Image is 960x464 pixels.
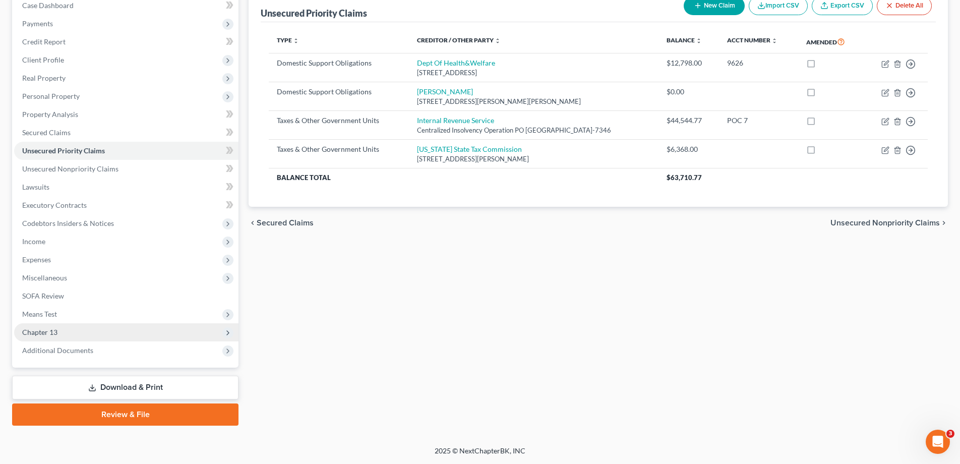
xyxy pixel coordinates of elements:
div: Domestic Support Obligations [277,58,401,68]
span: Miscellaneous [22,273,67,282]
a: Download & Print [12,376,238,399]
div: Taxes & Other Government Units [277,144,401,154]
div: Domestic Support Obligations [277,87,401,97]
th: Amended [798,30,863,53]
div: Centralized Insolvency Operation PO [GEOGRAPHIC_DATA]-7346 [417,126,650,135]
span: Unsecured Nonpriority Claims [22,164,118,173]
span: Client Profile [22,55,64,64]
a: Unsecured Priority Claims [14,142,238,160]
button: Unsecured Nonpriority Claims chevron_right [830,219,948,227]
span: SOFA Review [22,292,64,300]
span: Unsecured Priority Claims [22,146,105,155]
a: Creditor / Other Party unfold_more [417,36,501,44]
a: Balance unfold_more [667,36,702,44]
div: [STREET_ADDRESS] [417,68,650,78]
a: Secured Claims [14,124,238,142]
div: Unsecured Priority Claims [261,7,367,19]
a: Lawsuits [14,178,238,196]
span: Secured Claims [257,219,314,227]
a: Review & File [12,403,238,426]
div: $44,544.77 [667,115,711,126]
a: Unsecured Nonpriority Claims [14,160,238,178]
span: Credit Report [22,37,66,46]
span: $63,710.77 [667,173,702,182]
div: [STREET_ADDRESS][PERSON_NAME] [417,154,650,164]
button: chevron_left Secured Claims [249,219,314,227]
span: Payments [22,19,53,28]
i: chevron_left [249,219,257,227]
a: Internal Revenue Service [417,116,494,125]
iframe: Intercom live chat [926,430,950,454]
span: Unsecured Nonpriority Claims [830,219,940,227]
span: Income [22,237,45,246]
th: Balance Total [269,168,658,187]
span: Executory Contracts [22,201,87,209]
span: Chapter 13 [22,328,57,336]
div: 9626 [727,58,790,68]
div: $6,368.00 [667,144,711,154]
a: Type unfold_more [277,36,299,44]
span: Codebtors Insiders & Notices [22,219,114,227]
a: Credit Report [14,33,238,51]
span: Real Property [22,74,66,82]
span: Additional Documents [22,346,93,355]
a: [PERSON_NAME] [417,87,473,96]
div: [STREET_ADDRESS][PERSON_NAME][PERSON_NAME] [417,97,650,106]
i: unfold_more [293,38,299,44]
i: chevron_right [940,219,948,227]
a: [US_STATE] State Tax Commission [417,145,522,153]
div: Taxes & Other Government Units [277,115,401,126]
i: unfold_more [771,38,777,44]
div: POC 7 [727,115,790,126]
a: Acct Number unfold_more [727,36,777,44]
a: Property Analysis [14,105,238,124]
i: unfold_more [495,38,501,44]
div: $0.00 [667,87,711,97]
span: Means Test [22,310,57,318]
span: Expenses [22,255,51,264]
span: Lawsuits [22,183,49,191]
a: Dept Of Health&Welfare [417,59,495,67]
span: Property Analysis [22,110,78,119]
a: SOFA Review [14,287,238,305]
a: Executory Contracts [14,196,238,214]
div: 2025 © NextChapterBK, INC [193,446,767,464]
span: Secured Claims [22,128,71,137]
span: 3 [946,430,954,438]
i: unfold_more [696,38,702,44]
span: Case Dashboard [22,1,74,10]
span: Personal Property [22,92,80,100]
div: $12,798.00 [667,58,711,68]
